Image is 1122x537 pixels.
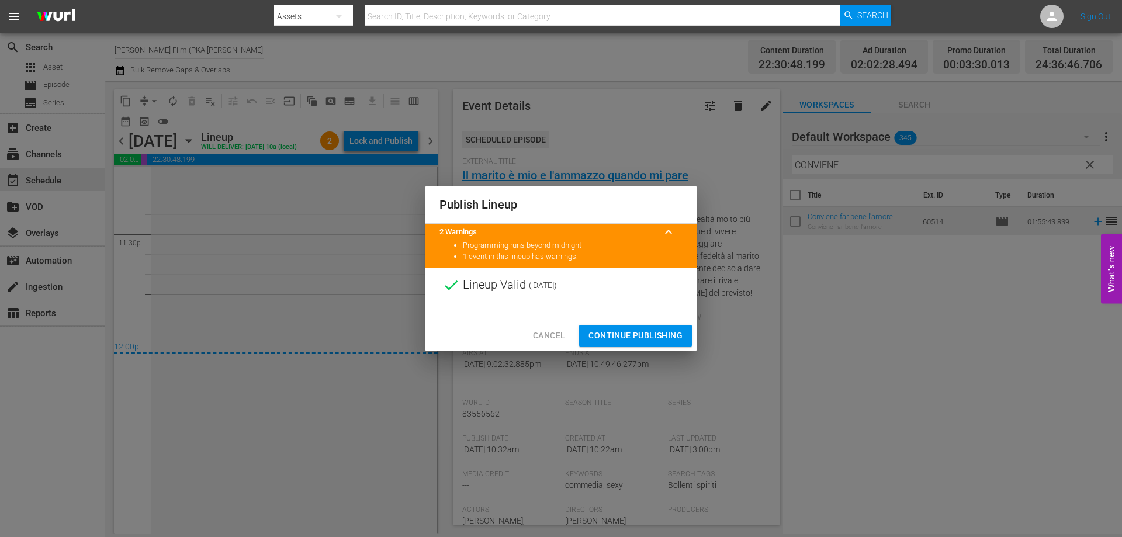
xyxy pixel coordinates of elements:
[654,218,683,246] button: keyboard_arrow_up
[1081,12,1111,21] a: Sign Out
[439,227,654,238] title: 2 Warnings
[463,240,683,251] li: Programming runs beyond midnight
[463,251,683,262] li: 1 event in this lineup has warnings.
[529,276,557,294] span: ( [DATE] )
[28,3,84,30] img: ans4CAIJ8jUAAAAAAAAAAAAAAAAAAAAAAAAgQb4GAAAAAAAAAAAAAAAAAAAAAAAAJMjXAAAAAAAAAAAAAAAAAAAAAAAAgAT5G...
[524,325,574,347] button: Cancel
[857,5,888,26] span: Search
[425,268,697,303] div: Lineup Valid
[439,195,683,214] h2: Publish Lineup
[533,328,565,343] span: Cancel
[7,9,21,23] span: menu
[662,225,676,239] span: keyboard_arrow_up
[588,328,683,343] span: Continue Publishing
[579,325,692,347] button: Continue Publishing
[1101,234,1122,303] button: Open Feedback Widget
